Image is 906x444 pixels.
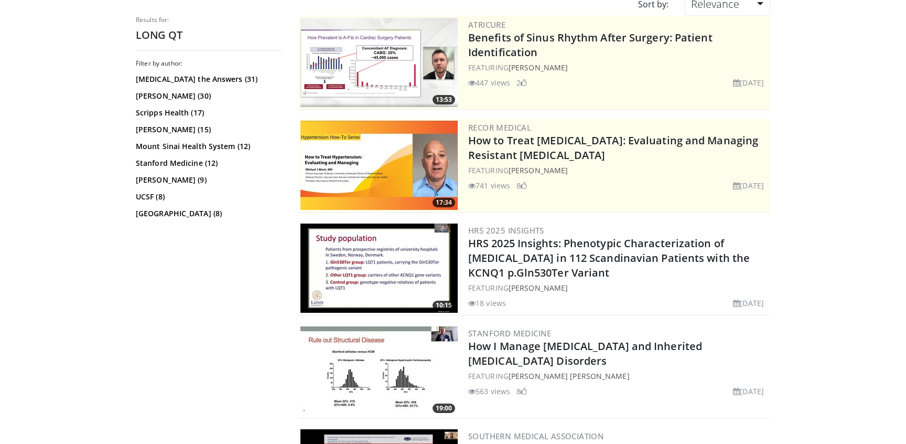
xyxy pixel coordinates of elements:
a: [MEDICAL_DATA] the Answers (31) [136,74,280,84]
a: [GEOGRAPHIC_DATA] (8) [136,208,280,219]
li: 741 views [468,180,510,191]
a: 10:15 [300,224,458,313]
a: Stanford Medicine (12) [136,158,280,168]
a: 17:34 [300,121,458,210]
div: FEATURING [468,282,768,293]
a: Benefits of Sinus Rhythm After Surgery: Patient Identification [468,30,713,59]
a: UCSF (8) [136,192,280,202]
a: AtriCure [468,19,505,30]
a: [PERSON_NAME] [509,165,568,175]
li: [DATE] [733,298,764,309]
a: [PERSON_NAME] [PERSON_NAME] [509,371,630,381]
h2: LONG QT [136,28,283,42]
a: [PERSON_NAME] [509,283,568,293]
span: 10:15 [433,301,455,310]
a: 13:53 [300,18,458,107]
a: 19:00 [300,326,458,416]
li: [DATE] [733,180,764,191]
a: [PERSON_NAME] (15) [136,124,280,135]
img: 10cbd22e-c1e6-49ff-b90e-4507a8859fc1.jpg.300x170_q85_crop-smart_upscale.jpg [300,121,458,210]
a: HRS 2025 Insights: Phenotypic Characterization of [MEDICAL_DATA] in 112 Scandinavian Patients wit... [468,236,750,280]
a: How to Treat [MEDICAL_DATA]: Evaluating and Managing Resistant [MEDICAL_DATA] [468,133,758,162]
span: 13:53 [433,95,455,104]
div: FEATURING [468,165,768,176]
li: 563 views [468,386,510,397]
li: 8 [516,386,527,397]
a: Recor Medical [468,122,531,133]
a: [PERSON_NAME] (30) [136,91,280,101]
div: FEATURING [468,62,768,73]
li: 2 [516,77,527,88]
a: Scripps Health (17) [136,108,280,118]
a: HRS 2025 Insights [468,225,544,236]
li: [DATE] [733,386,764,397]
img: 20e18aa6-cf51-467c-99ae-46a88ece3ec9.300x170_q85_crop-smart_upscale.jpg [300,326,458,416]
h3: Filter by author: [136,59,283,68]
a: Mount Sinai Health System (12) [136,141,280,152]
a: How I Manage [MEDICAL_DATA] and Inherited [MEDICAL_DATA] Disorders [468,339,702,368]
li: 447 views [468,77,510,88]
img: 9049b04a-8e93-483b-b428-603971be666a.300x170_q85_crop-smart_upscale.jpg [300,224,458,313]
img: 982c273f-2ee1-4c72-ac31-fa6e97b745f7.png.300x170_q85_crop-smart_upscale.png [300,18,458,107]
div: FEATURING [468,371,768,382]
li: [DATE] [733,77,764,88]
a: Southern Medical Association [468,431,604,441]
span: 19:00 [433,404,455,413]
li: 8 [516,180,527,191]
a: [PERSON_NAME] [509,62,568,72]
p: Results for: [136,16,283,24]
li: 18 views [468,298,506,309]
span: 17:34 [433,198,455,207]
a: [PERSON_NAME] (9) [136,175,280,185]
a: Stanford Medicine [468,328,552,339]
